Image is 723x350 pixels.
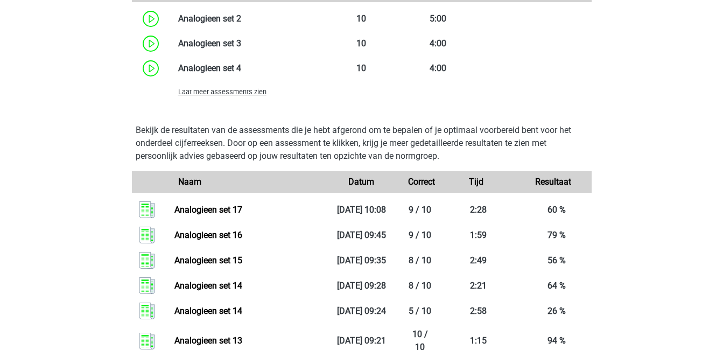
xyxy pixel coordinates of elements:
[170,176,324,188] div: Naam
[174,281,242,291] a: Analogieen set 14
[178,88,266,96] span: Laat meer assessments zien
[170,37,324,50] div: Analogieen set 3
[323,176,399,188] div: Datum
[174,306,242,316] a: Analogieen set 14
[438,176,515,188] div: Tijd
[170,12,324,25] div: Analogieen set 2
[174,255,242,265] a: Analogieen set 15
[174,335,242,346] a: Analogieen set 13
[515,176,591,188] div: Resultaat
[174,205,242,215] a: Analogieen set 17
[400,176,438,188] div: Correct
[136,124,588,163] p: Bekijk de resultaten van de assessments die je hebt afgerond om te bepalen of je optimaal voorber...
[170,62,324,75] div: Analogieen set 4
[174,230,242,240] a: Analogieen set 16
